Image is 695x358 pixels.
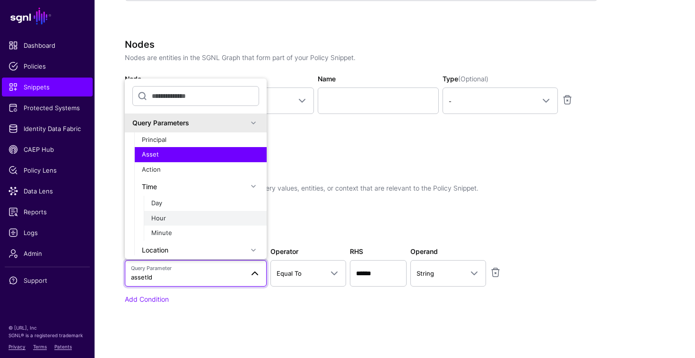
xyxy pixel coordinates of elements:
[9,103,86,113] span: Protected Systems
[131,264,243,272] span: Query Parameter
[9,228,86,237] span: Logs
[410,246,438,256] label: Operand
[132,118,248,128] div: Query Parameters
[449,97,452,105] span: -
[9,276,86,285] span: Support
[125,74,141,84] label: Node
[54,344,72,349] a: Patents
[125,169,598,181] h3: Conditions
[2,244,93,263] a: Admin
[144,226,267,241] button: Minute
[2,78,93,96] a: Snippets
[2,140,93,159] a: CAEP Hub
[2,223,93,242] a: Logs
[443,74,488,84] label: Type
[2,161,93,180] a: Policy Lens
[151,214,166,222] span: Hour
[350,246,363,256] label: RHS
[2,119,93,138] a: Identity Data Fabric
[151,199,162,207] span: Day
[125,183,598,193] p: Conditions help to specify only the specific query values, entities, or context that are relevant...
[9,124,86,133] span: Identity Data Fabric
[9,82,86,92] span: Snippets
[9,344,26,349] a: Privacy
[134,132,267,148] button: Principal
[125,295,169,303] a: Add Condition
[2,57,93,76] a: Policies
[277,270,302,277] span: Equal To
[9,332,86,339] p: SGNL® is a registered trademark
[9,207,86,217] span: Reports
[142,245,248,255] div: Location
[2,98,93,117] a: Protected Systems
[2,36,93,55] a: Dashboard
[9,249,86,258] span: Admin
[270,246,298,256] label: Operator
[2,202,93,221] a: Reports
[125,39,598,50] h3: Nodes
[318,74,336,84] label: Name
[142,182,248,192] div: Time
[9,41,86,50] span: Dashboard
[125,52,598,62] p: Nodes are entities in the SGNL Graph that form part of your Policy Snippet.
[9,186,86,196] span: Data Lens
[142,166,161,173] span: Action
[134,147,267,162] button: Asset
[142,150,159,158] span: Asset
[33,344,47,349] a: Terms
[9,324,86,332] p: © [URL], Inc
[134,162,267,177] button: Action
[144,196,267,211] button: Day
[9,145,86,154] span: CAEP Hub
[151,229,172,236] span: Minute
[2,182,93,201] a: Data Lens
[142,136,166,143] span: Principal
[131,273,152,281] span: assetId
[458,75,488,83] span: (Optional)
[9,61,86,71] span: Policies
[6,6,89,26] a: SGNL
[9,166,86,175] span: Policy Lens
[144,211,267,226] button: Hour
[417,270,434,277] span: String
